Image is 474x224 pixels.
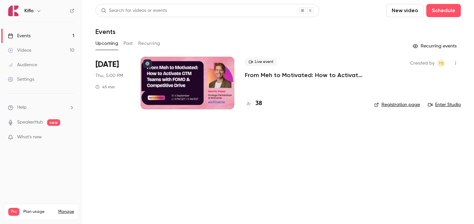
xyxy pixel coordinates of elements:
[95,57,130,109] div: Sep 4 Thu, 5:00 PM (Europe/Rome)
[428,101,461,108] a: Enter Studio
[255,99,262,108] h4: 38
[410,41,461,51] button: Recurring events
[23,209,54,214] span: Plan usage
[426,4,461,17] button: Schedule
[437,59,445,67] span: Tomica Stojanovikj
[17,104,27,111] span: Help
[95,38,118,49] button: Upcoming
[8,6,19,16] img: Kiflo
[17,134,42,141] span: What's new
[374,101,420,108] a: Registration page
[8,33,31,39] div: Events
[8,47,31,54] div: Videos
[95,72,123,79] span: Thu, 5:00 PM
[95,28,116,36] h1: Events
[101,7,167,14] div: Search for videos or events
[8,104,74,111] li: help-dropdown-opener
[245,58,277,66] span: Live event
[138,38,160,49] button: Recurring
[58,209,74,214] a: Manage
[410,59,434,67] span: Created by
[8,62,37,68] div: Audience
[245,71,364,79] a: From Meh to Motivated: How to Activate GTM Teams with FOMO & Competitive Drive
[24,8,34,14] h6: Kiflo
[438,59,444,67] span: TS
[386,4,424,17] button: New video
[95,59,119,70] span: [DATE]
[8,208,19,216] span: Pro
[123,38,133,49] button: Past
[17,119,43,126] a: SpeakerHub
[95,84,115,90] div: 45 min
[8,76,34,83] div: Settings
[47,119,60,126] span: new
[245,99,262,108] a: 38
